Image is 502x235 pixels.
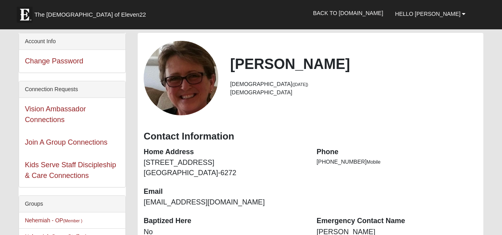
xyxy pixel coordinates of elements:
[317,147,478,157] dt: Phone
[144,41,218,115] a: View Fullsize Photo
[25,217,83,224] a: Nehemiah - OP(Member )
[63,218,82,223] small: (Member )
[230,88,477,97] li: [DEMOGRAPHIC_DATA]
[19,81,125,98] div: Connection Requests
[25,105,86,124] a: Vision Ambassador Connections
[35,11,146,19] span: The [DEMOGRAPHIC_DATA] of Eleven22
[19,196,125,212] div: Groups
[19,33,125,50] div: Account Info
[144,147,305,157] dt: Home Address
[13,3,171,23] a: The [DEMOGRAPHIC_DATA] of Eleven22
[25,57,83,65] a: Change Password
[292,82,308,87] small: ([DATE])
[230,55,477,73] h2: [PERSON_NAME]
[17,7,33,23] img: Eleven22 logo
[307,3,389,23] a: Back to [DOMAIN_NAME]
[317,216,478,226] dt: Emergency Contact Name
[25,161,116,180] a: Kids Serve Staff Discipleship & Care Connections
[25,138,108,146] a: Join A Group Connections
[317,158,478,166] li: [PHONE_NUMBER]
[367,159,381,165] span: Mobile
[144,216,305,226] dt: Baptized Here
[230,80,477,88] li: [DEMOGRAPHIC_DATA]
[395,11,461,17] span: Hello [PERSON_NAME]
[144,197,305,208] dd: [EMAIL_ADDRESS][DOMAIN_NAME]
[144,158,305,178] dd: [STREET_ADDRESS] [GEOGRAPHIC_DATA]-6272
[389,4,472,24] a: Hello [PERSON_NAME]
[144,131,477,142] h3: Contact Information
[144,187,305,197] dt: Email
